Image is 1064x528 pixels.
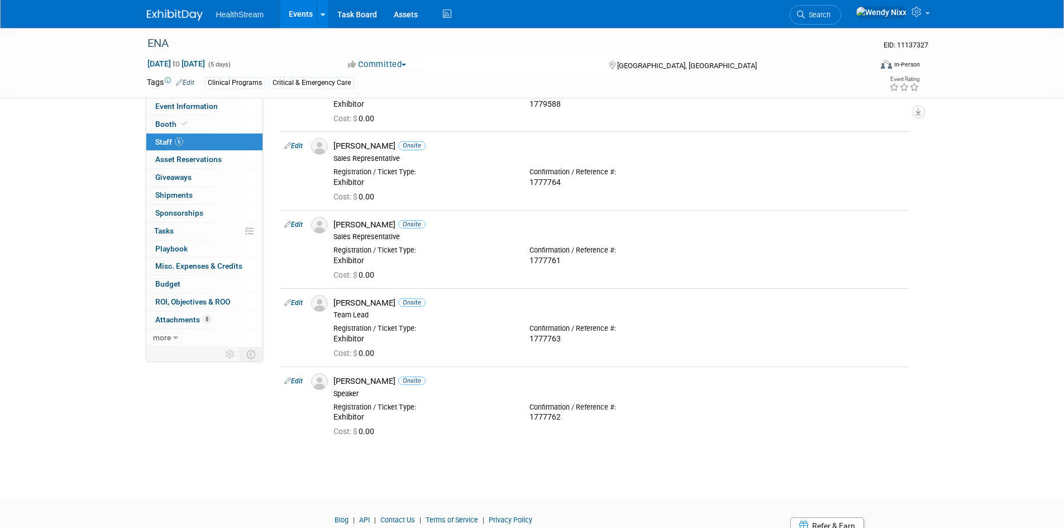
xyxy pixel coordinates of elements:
[146,240,263,258] a: Playbook
[529,99,709,110] div: 1779588
[207,61,231,68] span: (5 days)
[146,275,263,293] a: Budget
[171,59,182,68] span: to
[333,427,379,436] span: 0.00
[311,138,328,155] img: Associate-Profile-5.png
[529,334,709,344] div: 1777763
[333,114,359,123] span: Cost: $
[333,141,905,151] div: [PERSON_NAME]
[529,403,709,412] div: Confirmation / Reference #:
[311,373,328,390] img: Associate-Profile-5.png
[333,376,905,387] div: [PERSON_NAME]
[155,261,242,270] span: Misc. Expenses & Credits
[311,295,328,312] img: Associate-Profile-5.png
[155,315,211,324] span: Attachments
[146,116,263,133] a: Booth
[333,403,513,412] div: Registration / Ticket Type:
[881,60,892,69] img: Format-Inperson.png
[146,134,263,151] a: Staff6
[398,220,426,229] span: Onsite
[240,347,263,361] td: Toggle Event Tabs
[884,41,928,49] span: Event ID: 11137327
[204,77,265,89] div: Clinical Programs
[154,226,174,235] span: Tasks
[146,329,263,346] a: more
[147,59,206,69] span: [DATE] [DATE]
[155,120,189,129] span: Booth
[176,79,194,87] a: Edit
[790,5,841,25] a: Search
[350,516,357,524] span: |
[480,516,487,524] span: |
[333,168,513,177] div: Registration / Ticket Type:
[333,270,359,279] span: Cost: $
[155,155,222,164] span: Asset Reservations
[147,77,194,89] td: Tags
[333,232,905,241] div: Sales Representative
[333,412,513,422] div: Exhibitor
[333,246,513,255] div: Registration / Ticket Type:
[359,516,370,524] a: API
[311,217,328,234] img: Associate-Profile-5.png
[175,137,183,146] span: 6
[805,11,831,19] span: Search
[284,221,303,229] a: Edit
[333,389,905,398] div: Speaker
[529,178,709,188] div: 1777764
[182,121,187,127] i: Booth reservation complete
[333,311,905,320] div: Team Lead
[333,154,905,163] div: Sales Representative
[333,192,379,201] span: 0.00
[617,61,757,70] span: [GEOGRAPHIC_DATA], [GEOGRAPHIC_DATA]
[529,324,709,333] div: Confirmation / Reference #:
[333,334,513,344] div: Exhibitor
[333,178,513,188] div: Exhibitor
[333,324,513,333] div: Registration / Ticket Type:
[398,377,426,385] span: Onsite
[489,516,532,524] a: Privacy Policy
[155,191,193,199] span: Shipments
[417,516,424,524] span: |
[333,270,379,279] span: 0.00
[144,34,855,54] div: ENA
[221,347,240,361] td: Personalize Event Tab Strip
[894,60,920,69] div: In-Person
[333,220,905,230] div: [PERSON_NAME]
[269,77,354,89] div: Critical & Emergency Care
[371,516,379,524] span: |
[333,349,359,358] span: Cost: $
[155,279,180,288] span: Budget
[529,246,709,255] div: Confirmation / Reference #:
[333,192,359,201] span: Cost: $
[529,256,709,266] div: 1777761
[333,427,359,436] span: Cost: $
[146,311,263,329] a: Attachments8
[155,208,203,217] span: Sponsorships
[155,297,230,306] span: ROI, Objectives & ROO
[333,114,379,123] span: 0.00
[155,137,183,146] span: Staff
[805,58,920,75] div: Event Format
[398,141,426,150] span: Onsite
[856,6,907,18] img: Wendy Nixx
[155,102,218,111] span: Event Information
[284,377,303,385] a: Edit
[380,516,415,524] a: Contact Us
[146,98,263,115] a: Event Information
[335,516,349,524] a: Blog
[146,222,263,240] a: Tasks
[529,412,709,422] div: 1777762
[146,204,263,222] a: Sponsorships
[284,142,303,150] a: Edit
[146,293,263,311] a: ROI, Objectives & ROO
[146,258,263,275] a: Misc. Expenses & Credits
[216,10,264,19] span: HealthStream
[333,99,513,110] div: Exhibitor
[529,168,709,177] div: Confirmation / Reference #:
[146,187,263,204] a: Shipments
[333,256,513,266] div: Exhibitor
[333,349,379,358] span: 0.00
[155,173,192,182] span: Giveaways
[344,59,411,70] button: Committed
[146,151,263,168] a: Asset Reservations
